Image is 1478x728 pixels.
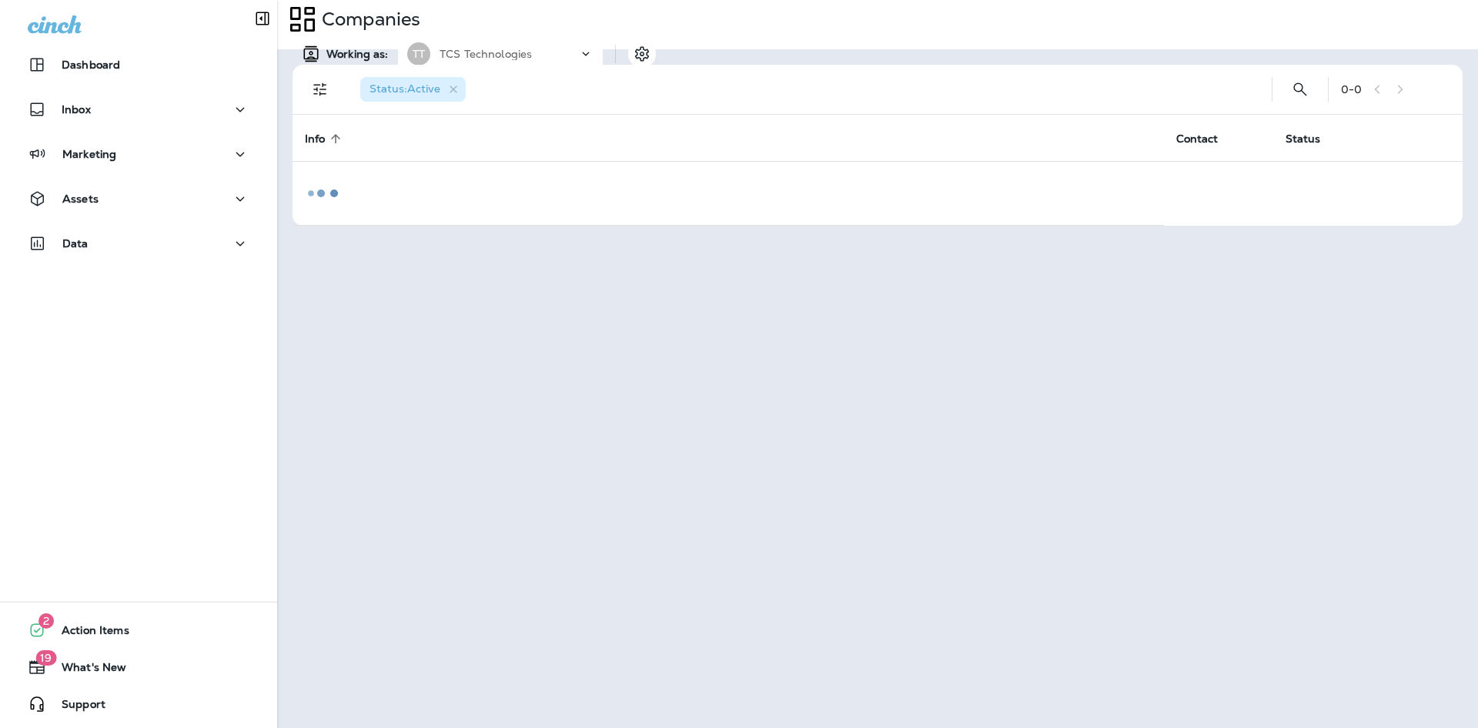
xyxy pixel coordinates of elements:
[62,148,116,160] p: Marketing
[15,49,262,80] button: Dashboard
[305,132,346,146] span: Info
[1341,83,1362,96] div: 0 - 0
[62,237,89,250] p: Data
[326,48,392,61] span: Working as:
[46,624,129,642] span: Action Items
[1285,74,1316,105] button: Search Companies
[15,689,262,720] button: Support
[440,48,532,60] p: TCS Technologies
[62,59,120,71] p: Dashboard
[305,133,326,146] span: Info
[628,40,656,68] button: Settings
[1176,132,1239,146] span: Contact
[15,94,262,125] button: Inbox
[62,193,99,205] p: Assets
[46,661,126,679] span: What's New
[15,615,262,646] button: 2Action Items
[62,103,91,116] p: Inbox
[360,77,466,102] div: Status:Active
[369,82,440,96] span: Status : Active
[316,8,420,31] p: Companies
[15,139,262,169] button: Marketing
[15,228,262,259] button: Data
[1286,132,1341,146] span: Status
[15,183,262,214] button: Assets
[305,74,336,105] button: Filters
[253,9,272,28] button: Collapse Sidebar
[38,613,54,629] span: 2
[1286,133,1321,146] span: Status
[35,650,56,666] span: 19
[46,698,105,716] span: Support
[407,42,430,65] div: TT
[1176,133,1219,146] span: Contact
[15,652,262,683] button: 19What's New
